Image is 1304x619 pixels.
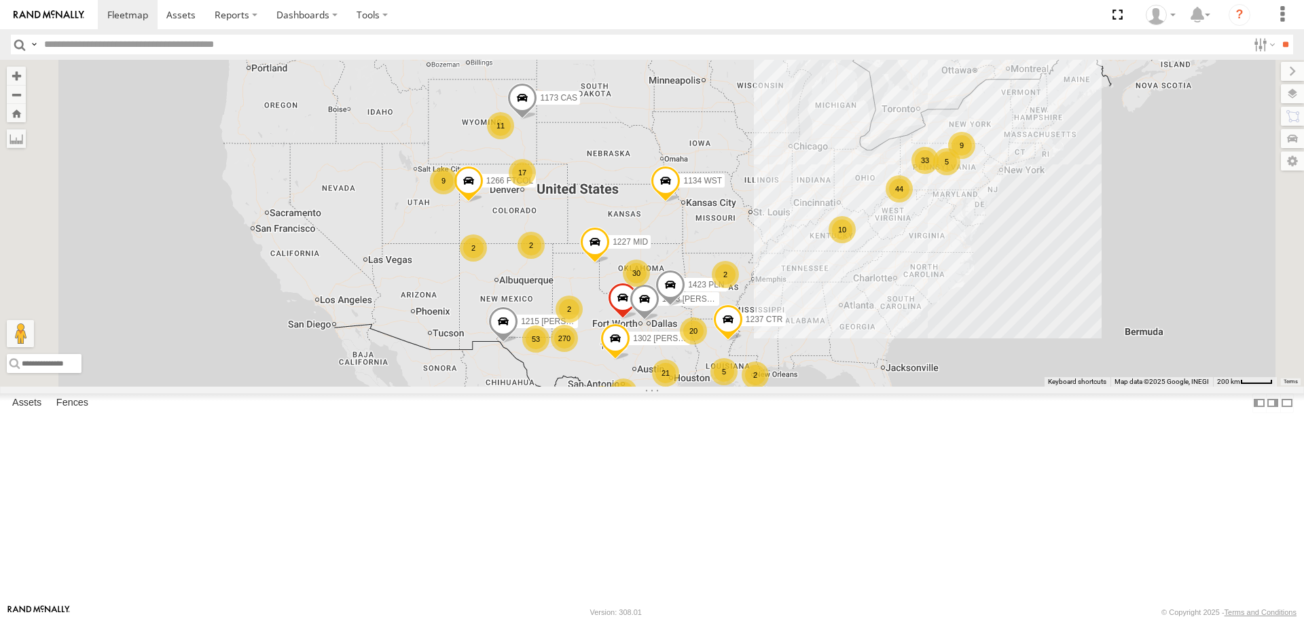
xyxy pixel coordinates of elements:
label: Search Filter Options [1248,35,1278,54]
div: 12 [588,386,615,413]
div: 21 [652,359,679,387]
span: 1423 PLN [688,280,724,289]
button: Zoom in [7,67,26,85]
label: Fences [50,394,95,413]
div: 17 [509,159,536,186]
div: © Copyright 2025 - [1161,608,1297,616]
div: Randy Yohe [1141,5,1180,25]
label: Map Settings [1281,152,1304,171]
div: 9 [948,132,975,159]
span: 200 km [1217,378,1240,385]
label: Hide Summary Table [1280,393,1294,413]
div: 33 [911,147,939,174]
span: 1237 CTR [746,315,783,325]
div: 30 [623,260,650,287]
label: Assets [5,394,48,413]
div: 270 [551,325,578,352]
button: Zoom Home [7,104,26,122]
div: 5 [710,358,738,385]
div: 2 [518,232,545,259]
div: 44 [886,175,913,202]
label: Dock Summary Table to the Right [1266,393,1280,413]
a: Terms and Conditions [1225,608,1297,616]
span: Map data ©2025 Google, INEGI [1115,378,1209,385]
label: Measure [7,129,26,148]
span: 1215 [PERSON_NAME] [521,317,609,326]
div: 10 [829,216,856,243]
span: 1243 [PERSON_NAME] [662,294,750,304]
span: 1266 FTCOL [486,177,533,186]
div: 2 [556,296,583,323]
label: Dock Summary Table to the Left [1252,393,1266,413]
img: rand-logo.svg [14,10,84,20]
div: 11 [487,112,514,139]
button: Drag Pegman onto the map to open Street View [7,320,34,347]
i: ? [1229,4,1250,26]
div: 2 [712,261,739,288]
div: 5 [933,148,960,175]
span: 1302 [PERSON_NAME] [633,334,721,344]
button: Map Scale: 200 km per 44 pixels [1213,377,1277,387]
div: 2 [742,361,769,389]
span: 1227 MID [613,238,648,247]
a: Terms (opens in new tab) [1284,378,1298,384]
div: 9 [430,167,457,194]
div: Version: 308.01 [590,608,642,616]
div: 53 [522,325,549,353]
div: 20 [680,317,707,344]
button: Zoom out [7,85,26,104]
button: Keyboard shortcuts [1048,377,1106,387]
span: 1173 CAS [540,93,577,103]
label: Search Query [29,35,39,54]
span: 1134 WST [683,177,722,186]
div: 2 [460,234,487,262]
div: 49 [610,378,637,406]
a: Visit our Website [7,605,70,619]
